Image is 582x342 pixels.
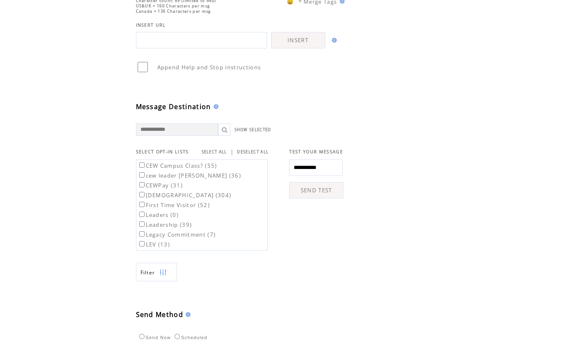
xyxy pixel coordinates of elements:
a: INSERT [271,32,325,48]
img: help.gif [211,104,219,109]
input: Legacy Commitment (7) [139,231,145,237]
label: CEWPay (31) [138,182,183,189]
label: [DEMOGRAPHIC_DATA] (304) [138,192,232,199]
img: help.gif [183,312,191,317]
span: Message Destination [136,102,211,111]
span: SELECT OPT-IN LISTS [136,149,189,155]
span: Show filters [140,269,155,276]
label: Leaders (0) [138,211,179,219]
input: Scheduled [175,334,180,339]
input: [DEMOGRAPHIC_DATA] (304) [139,192,145,197]
img: filters.png [159,263,167,282]
label: LEV (13) [138,241,170,248]
span: Canada = 136 Characters per msg [136,9,211,14]
input: Leaders (0) [139,212,145,217]
label: Send Now [137,335,171,340]
input: Leadership (39) [139,221,145,227]
span: TEST YOUR MESSAGE [289,149,343,155]
input: First Time Visitor (52) [139,202,145,207]
a: SEND TEST [289,182,343,198]
img: help.gif [329,38,337,43]
input: cew leader [PERSON_NAME] (36) [139,172,145,178]
input: LEV (13) [139,241,145,246]
span: US&UK = 160 Characters per msg [136,3,210,9]
a: DESELECT ALL [237,149,269,155]
label: Legacy Commitment (7) [138,231,216,238]
label: cew leader [PERSON_NAME] (36) [138,172,242,179]
input: CEWPay (31) [139,182,145,187]
span: Send Method [136,310,184,319]
a: SELECT ALL [202,149,227,155]
a: SHOW SELECTED [235,127,271,132]
input: Send Now [139,334,145,339]
input: CEW Campus Class? (55) [139,162,145,168]
span: Append Help and Stop instructions [157,64,261,71]
label: First Time Visitor (52) [138,201,210,209]
label: Leadership (39) [138,221,192,228]
label: Scheduled [173,335,207,340]
a: Filter [136,263,177,281]
span: INSERT URL [136,22,166,28]
span: | [230,148,234,155]
label: CEW Campus Class? (55) [138,162,217,169]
